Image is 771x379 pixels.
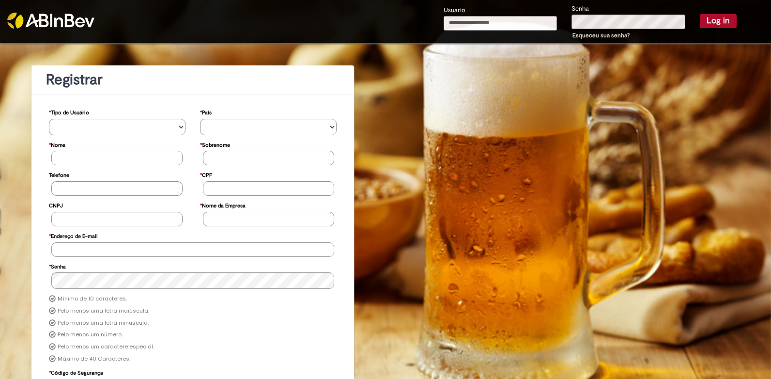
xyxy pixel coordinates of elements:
[58,307,149,315] label: Pelo menos uma letra maiúscula.
[571,4,589,14] label: Senha
[58,331,123,339] label: Pelo menos um número.
[7,13,94,29] img: ABInbev-white.png
[700,14,737,28] button: Log in
[572,32,630,39] a: Esqueceu sua senha?
[58,319,149,327] label: Pelo menos uma letra minúscula.
[200,198,246,212] label: Nome da Empresa
[46,72,339,88] h1: Registrar
[49,228,97,242] label: Endereço de E-mail
[49,137,65,151] label: Nome
[58,343,154,351] label: Pelo menos um caractere especial.
[49,259,66,273] label: Senha
[200,167,212,181] label: CPF
[58,295,127,303] label: Mínimo de 10 caracteres.
[444,6,465,15] label: Usuário
[58,355,130,363] label: Máximo de 40 Caracteres.
[49,365,103,379] label: Código de Segurança
[49,105,89,119] label: Tipo de Usuário
[49,198,63,212] label: CNPJ
[200,137,230,151] label: Sobrenome
[49,167,69,181] label: Telefone
[200,105,212,119] label: País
